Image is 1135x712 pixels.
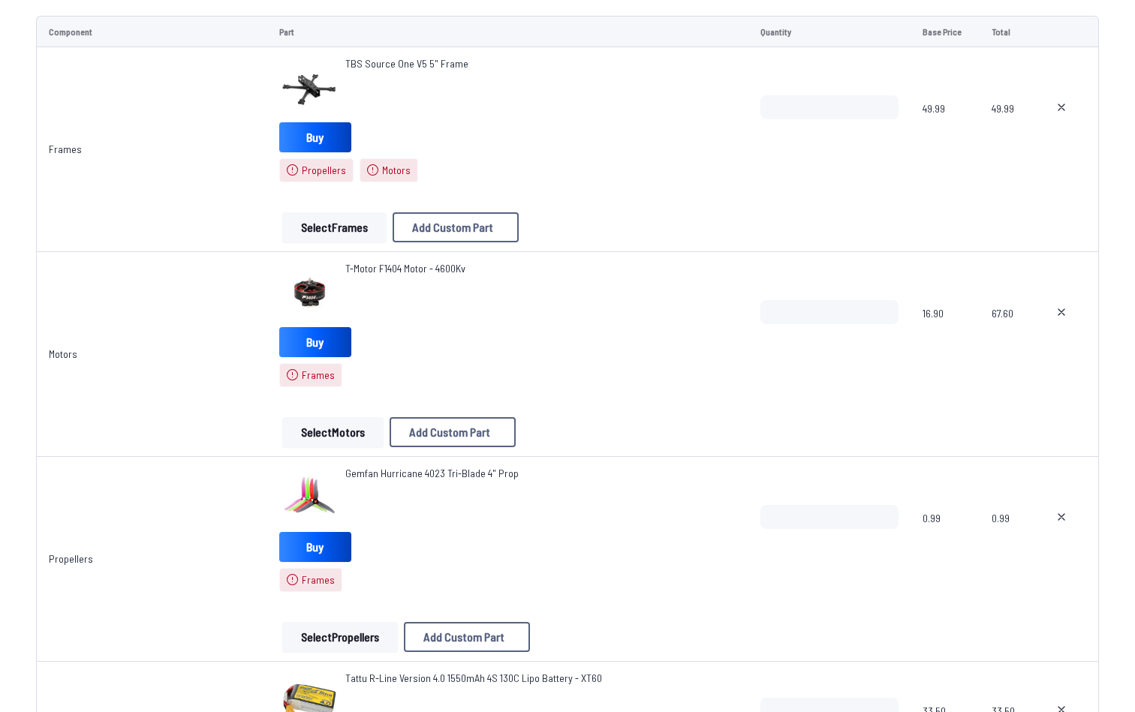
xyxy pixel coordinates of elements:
[282,212,387,242] button: SelectFrames
[302,163,346,178] span: Propellers
[345,671,602,684] span: Tattu R-Line Version 4.0 1550mAh 4S 130C Lipo Battery - XT60
[279,327,351,357] a: Buy
[302,572,335,587] span: Frames
[345,261,465,276] a: T-Motor F1404 Motor - 4600Kv
[49,143,82,155] a: Frames
[345,262,465,275] span: T-Motor F1404 Motor - 4600Kv
[345,467,519,479] span: Gemfan Hurricane 4023 Tri-Blade 4" Prop
[992,95,1019,167] span: 49.99
[279,622,401,652] a: SelectPropellers
[49,347,77,360] a: Motors
[279,261,339,321] img: image
[267,16,748,47] td: Part
[345,671,602,686] a: Tattu R-Line Version 4.0 1550mAh 4S 130C Lipo Battery - XT60
[279,466,339,526] img: image
[393,212,519,242] button: Add Custom Part
[382,163,411,178] span: Motors
[279,122,351,152] a: Buy
[992,505,1019,577] span: 0.99
[345,57,468,70] span: TBS Source One V5 5" Frame
[279,212,390,242] a: SelectFrames
[345,466,519,481] a: Gemfan Hurricane 4023 Tri-Blade 4" Prop
[282,622,398,652] button: SelectPropellers
[345,56,468,71] a: TBS Source One V5 5" Frame
[279,56,339,116] img: image
[409,426,490,438] span: Add Custom Part
[923,505,968,577] span: 0.99
[404,622,530,652] button: Add Custom Part
[923,95,968,167] span: 49.99
[923,300,968,372] span: 16.90
[279,417,387,447] a: SelectMotors
[302,368,335,383] span: Frames
[390,417,516,447] button: Add Custom Part
[992,300,1019,372] span: 67.60
[748,16,911,47] td: Quantity
[423,631,504,643] span: Add Custom Part
[911,16,980,47] td: Base Price
[282,417,384,447] button: SelectMotors
[36,16,267,47] td: Component
[279,532,351,562] a: Buy
[412,221,493,233] span: Add Custom Part
[49,552,93,565] a: Propellers
[980,16,1031,47] td: Total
